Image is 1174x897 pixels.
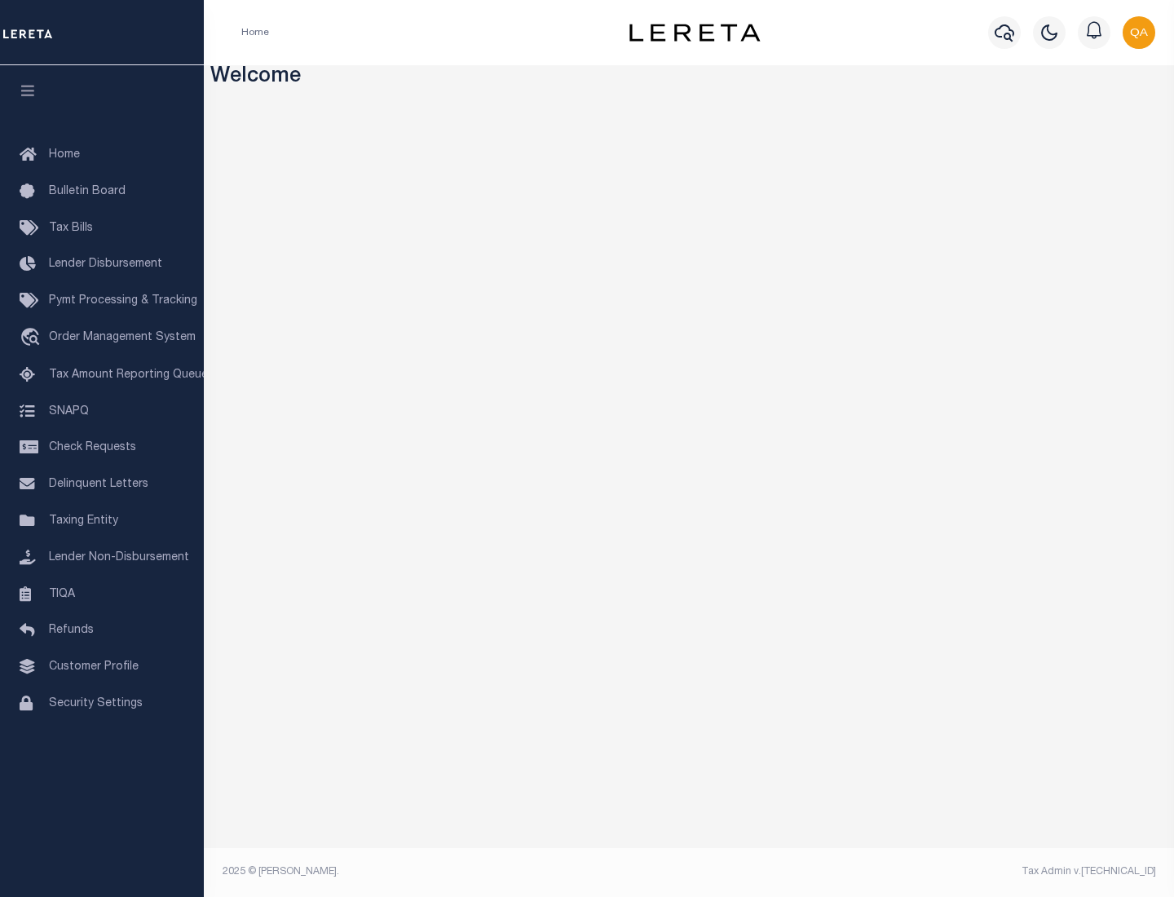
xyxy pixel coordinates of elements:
span: Delinquent Letters [49,479,148,490]
span: Taxing Entity [49,515,118,527]
span: Tax Amount Reporting Queue [49,369,208,381]
div: Tax Admin v.[TECHNICAL_ID] [701,864,1156,879]
div: 2025 © [PERSON_NAME]. [210,864,690,879]
h3: Welcome [210,65,1168,91]
span: Bulletin Board [49,186,126,197]
span: Lender Non-Disbursement [49,552,189,563]
img: logo-dark.svg [629,24,760,42]
i: travel_explore [20,328,46,349]
span: Customer Profile [49,661,139,673]
span: Tax Bills [49,223,93,234]
span: Lender Disbursement [49,258,162,270]
span: Refunds [49,625,94,636]
li: Home [241,25,269,40]
span: Check Requests [49,442,136,453]
span: SNAPQ [49,405,89,417]
img: svg+xml;base64,PHN2ZyB4bWxucz0iaHR0cDovL3d3dy53My5vcmcvMjAwMC9zdmciIHBvaW50ZXItZXZlbnRzPSJub25lIi... [1123,16,1155,49]
span: Order Management System [49,332,196,343]
span: TIQA [49,588,75,599]
span: Security Settings [49,698,143,709]
span: Pymt Processing & Tracking [49,295,197,307]
span: Home [49,149,80,161]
